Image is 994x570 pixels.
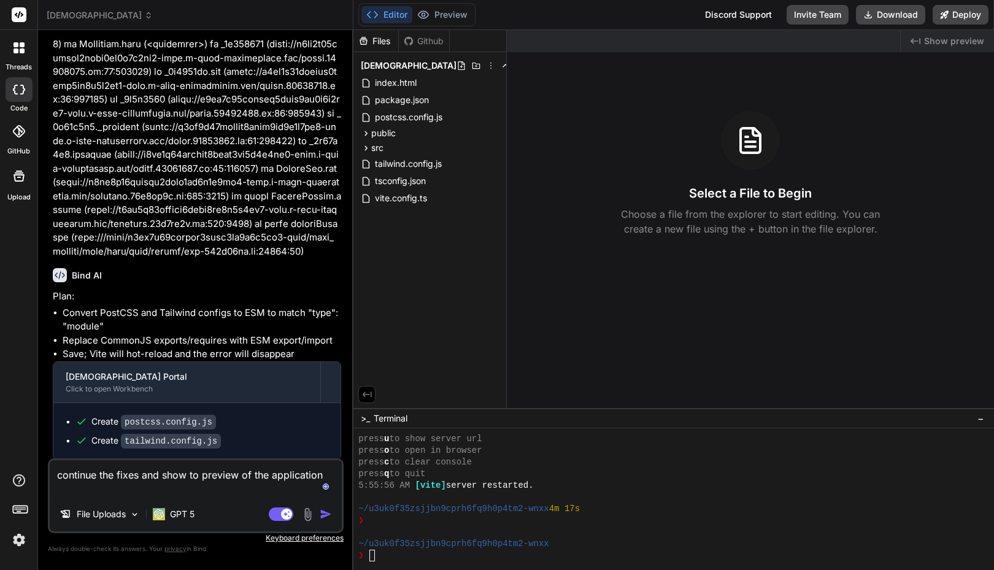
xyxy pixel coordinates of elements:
[358,515,364,526] span: ❯
[390,456,472,468] span: to clear console
[371,142,383,154] span: src
[924,35,984,47] span: Show preview
[10,103,28,114] label: code
[374,75,418,90] span: index.html
[7,146,30,156] label: GitHub
[77,508,126,520] p: File Uploads
[63,347,341,361] li: Save; Vite will hot-reload and the error will disappear
[66,384,308,394] div: Click to open Workbench
[361,412,370,425] span: >_
[121,434,221,449] code: tailwind.config.js
[933,5,988,25] button: Deploy
[374,156,443,171] span: tailwind.config.js
[48,533,344,543] p: Keyboard preferences
[374,110,444,125] span: postcss.config.js
[9,530,29,550] img: settings
[613,207,888,236] p: Choose a file from the explorer to start editing. You can create a new file using the + button in...
[91,434,221,447] div: Create
[977,412,984,425] span: −
[361,6,412,23] button: Editor
[384,456,389,468] span: c
[856,5,925,25] button: Download
[399,35,449,47] div: Github
[129,509,140,520] img: Pick Models
[698,5,779,25] div: Discord Support
[170,508,195,520] p: GPT 5
[361,60,457,72] span: [DEMOGRAPHIC_DATA]
[153,508,165,520] img: GPT 5
[358,433,384,445] span: press
[164,545,187,552] span: privacy
[6,62,32,72] label: threads
[121,415,216,429] code: postcss.config.js
[358,503,549,515] span: ~/u3uk0f35zsjjbn9cprh6fq9h0p4tm2-wnxx
[689,185,812,202] h3: Select a File to Begin
[47,9,153,21] span: [DEMOGRAPHIC_DATA]
[384,468,389,480] span: q
[358,550,364,561] span: ❯
[53,362,320,402] button: [DEMOGRAPHIC_DATA] PortalClick to open Workbench
[7,192,31,202] label: Upload
[63,306,341,334] li: Convert PostCSS and Tailwind configs to ESM to match "type": "module"
[415,480,445,491] span: [vite]
[358,468,384,480] span: press
[549,503,580,515] span: 4m 17s
[353,35,398,47] div: Files
[384,433,389,445] span: u
[66,371,308,383] div: [DEMOGRAPHIC_DATA] Portal
[371,127,396,139] span: public
[412,6,472,23] button: Preview
[72,269,102,282] h6: Bind AI
[975,409,987,428] button: −
[358,538,549,550] span: ~/u3uk0f35zsjjbn9cprh6fq9h0p4tm2-wnxx
[390,445,482,456] span: to open in browser
[48,543,344,555] p: Always double-check its answers. Your in Bind
[374,191,428,206] span: vite.config.ts
[301,507,315,522] img: attachment
[320,508,332,520] img: icon
[384,445,389,456] span: o
[787,5,849,25] button: Invite Team
[358,480,410,491] span: 5:55:56 AM
[446,480,534,491] span: server restarted.
[91,415,216,428] div: Create
[374,93,430,107] span: package.json
[50,460,342,497] textarea: To enrich screen reader interactions, please activate Accessibility in Grammarly extension settings
[390,468,426,480] span: to quit
[358,445,384,456] span: press
[374,412,407,425] span: Terminal
[358,456,384,468] span: press
[390,433,482,445] span: to show server url
[53,290,341,304] p: Plan:
[374,174,427,188] span: tsconfig.json
[63,334,341,348] li: Replace CommonJS exports/requires with ESM export/import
